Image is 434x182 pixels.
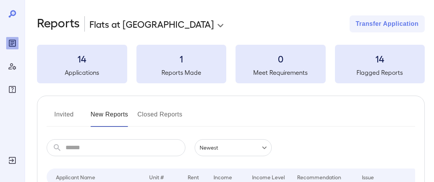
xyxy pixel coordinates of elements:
button: Invited [47,108,81,127]
button: New Reports [91,108,128,127]
p: Flats at [GEOGRAPHIC_DATA] [89,18,214,30]
div: Manage Users [6,60,19,72]
summary: 14Applications1Reports Made0Meet Requirements14Flagged Reports [37,45,425,83]
div: Income Level [252,172,285,182]
button: Closed Reports [138,108,183,127]
div: Issue [362,172,374,182]
h3: 1 [136,52,227,65]
div: Reports [6,37,19,49]
div: Income [214,172,232,182]
div: Newest [195,139,272,156]
h5: Flagged Reports [335,68,425,77]
h5: Applications [37,68,127,77]
h3: 14 [335,52,425,65]
div: Unit # [149,172,164,182]
h5: Reports Made [136,68,227,77]
div: Recommendation [297,172,341,182]
div: FAQ [6,83,19,96]
div: Applicant Name [56,172,95,182]
div: Rent [188,172,200,182]
button: Transfer Application [350,15,425,32]
h5: Meet Requirements [236,68,326,77]
h3: 14 [37,52,127,65]
div: Log Out [6,154,19,167]
h3: 0 [236,52,326,65]
h2: Reports [37,15,80,32]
